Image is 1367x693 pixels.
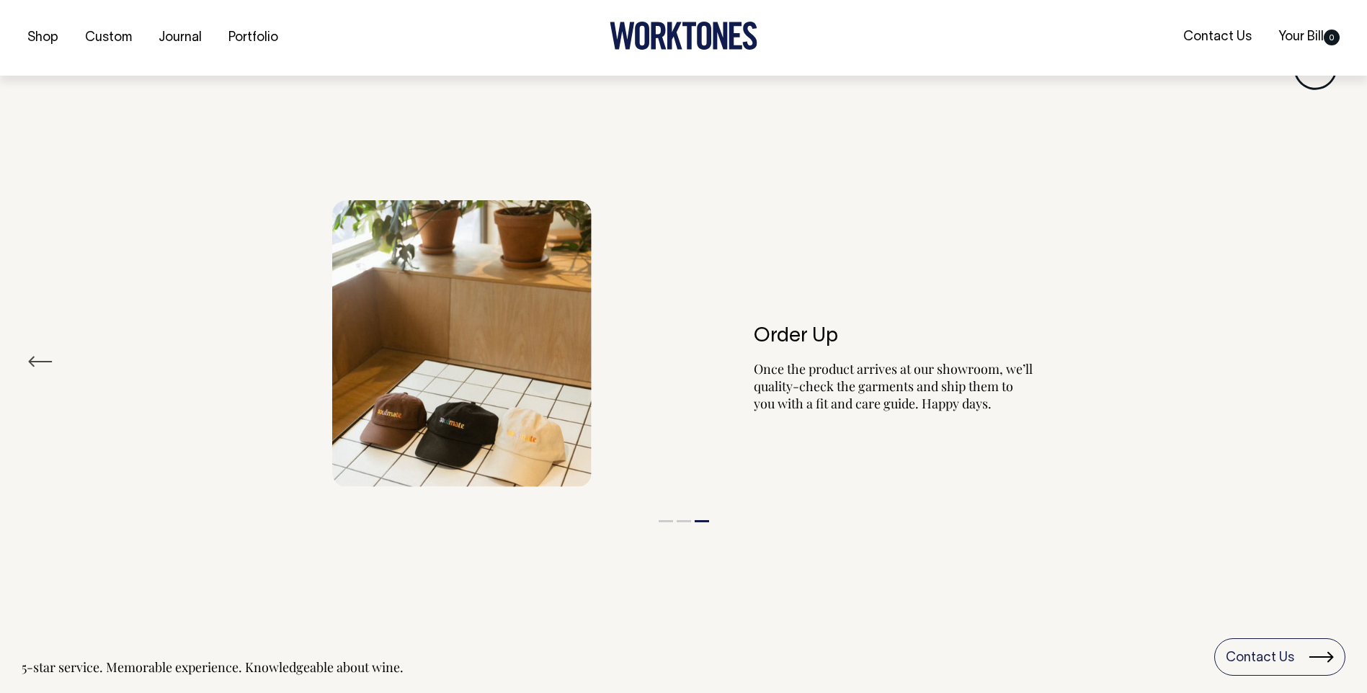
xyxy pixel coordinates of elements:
[1214,638,1345,676] a: Contact Us
[79,26,138,50] a: Custom
[659,520,673,522] button: 1 of 3
[1324,30,1340,45] span: 0
[22,658,404,676] div: 5-star service. Memorable experience. Knowledgeable about wine.
[1273,25,1345,49] a: Your Bill0
[754,360,1035,412] p: Once the product arrives at our showroom, we’ll quality-check the garments and ship them to you w...
[223,26,284,50] a: Portfolio
[677,520,691,522] button: 2 of 3
[332,200,592,487] img: Process
[1177,25,1257,49] a: Contact Us
[27,351,53,372] button: Previous
[695,520,709,522] button: 3 of 3
[754,326,1035,348] h6: Order Up
[22,26,64,50] a: Shop
[153,26,208,50] a: Journal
